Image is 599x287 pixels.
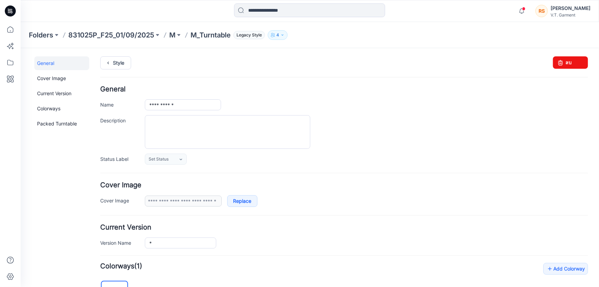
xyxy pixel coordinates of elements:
h4: Cover Image [80,134,567,140]
a: M [169,30,175,40]
label: Status Label [80,107,117,114]
span: Set Status [128,108,148,114]
label: Name [80,53,117,60]
strong: Colorways [80,214,114,222]
a: Replace [207,147,237,159]
button: 4 [268,30,288,40]
h4: Current Version [80,176,567,183]
label: Version Name [80,191,117,198]
button: Legacy Style [231,30,265,40]
iframe: edit-style [21,48,599,287]
div: V.T. Garment [551,12,590,18]
span: Legacy Style [233,31,265,39]
a: Set Status [124,106,166,117]
span: (1) [114,214,122,222]
p: 4 [276,31,279,39]
a: 831025P_F25_01/09/2025 [68,30,154,40]
div: RS [535,5,548,17]
a: Add Colorway [523,215,567,227]
p: M_Turntable [191,30,231,40]
label: Description [80,68,117,76]
div: [PERSON_NAME] [551,4,590,12]
label: Cover Image [80,148,117,156]
a: Folders [29,30,53,40]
